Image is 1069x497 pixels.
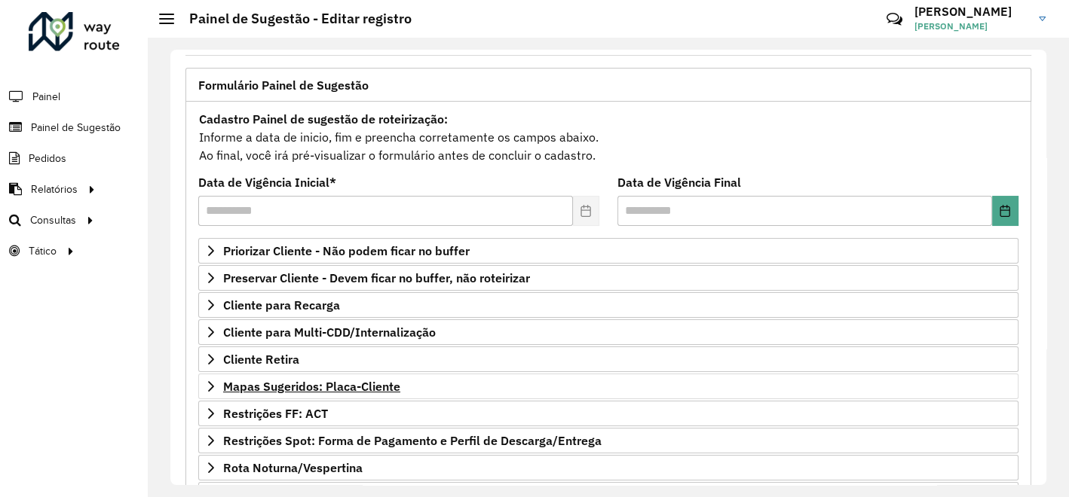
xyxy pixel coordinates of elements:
[30,212,76,228] span: Consultas
[198,292,1018,318] a: Cliente para Recarga
[914,5,1028,19] h3: [PERSON_NAME]
[29,151,66,166] span: Pedidos
[198,265,1018,291] a: Preservar Cliente - Devem ficar no buffer, não roteirizar
[198,455,1018,480] a: Rota Noturna/Vespertina
[198,79,369,91] span: Formulário Painel de Sugestão
[31,120,121,136] span: Painel de Sugestão
[223,380,400,392] span: Mapas Sugeridos: Placa-Cliente
[914,20,1028,33] span: [PERSON_NAME]
[198,374,1018,399] a: Mapas Sugeridos: Placa-Cliente
[31,181,78,197] span: Relatórios
[223,299,340,311] span: Cliente para Recarga
[223,407,328,419] span: Restrições FF: ACT
[223,353,299,365] span: Cliente Retira
[223,326,436,338] span: Cliente para Multi-CDD/Internalização
[198,173,336,191] label: Data de Vigência Inicial
[199,111,448,127] strong: Cadastro Painel de sugestão de roteirização:
[198,401,1018,426] a: Restrições FF: ACT
[878,3,911,35] a: Contato Rápido
[198,346,1018,372] a: Cliente Retira
[198,428,1018,453] a: Restrições Spot: Forma de Pagamento e Perfil de Descarga/Entrega
[198,238,1018,264] a: Priorizar Cliente - Não podem ficar no buffer
[174,11,412,27] h2: Painel de Sugestão - Editar registro
[198,319,1018,345] a: Cliente para Multi-CDD/Internalização
[223,462,363,474] span: Rota Noturna/Vespertina
[223,434,602,447] span: Restrições Spot: Forma de Pagamento e Perfil de Descarga/Entrega
[29,243,57,259] span: Tático
[223,245,470,257] span: Priorizar Cliente - Não podem ficar no buffer
[32,89,60,105] span: Painel
[617,173,741,191] label: Data de Vigência Final
[992,196,1018,226] button: Choose Date
[198,109,1018,165] div: Informe a data de inicio, fim e preencha corretamente os campos abaixo. Ao final, você irá pré-vi...
[223,272,530,284] span: Preservar Cliente - Devem ficar no buffer, não roteirizar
